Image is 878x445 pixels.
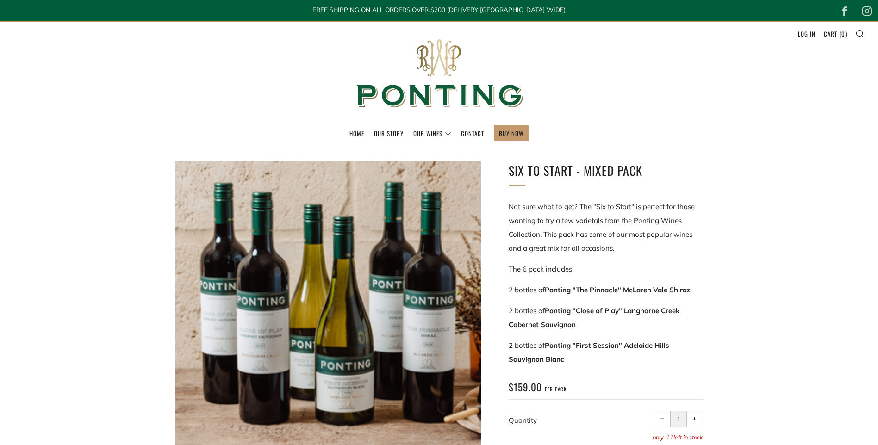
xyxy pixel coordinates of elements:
p: 2 bottles of [509,283,703,297]
a: Home [349,126,364,141]
span: − [660,417,664,421]
strong: Ponting "The Pinnacle" McLaren Vale Shiraz [545,285,691,294]
p: Not sure what to get? The "Six to Start" is perfect for those wanting to try a few varietals from... [509,200,703,255]
a: BUY NOW [499,126,523,141]
span: -11 [664,433,673,441]
img: Ponting Wines [347,22,532,125]
strong: Ponting "Close of Play" Langhorne Creek Cabernet Sauvignon [509,306,679,329]
p: 2 bottles of [509,304,703,332]
span: + [692,417,697,421]
input: quantity [670,411,687,427]
p: The 6 pack includes: [509,262,703,276]
p: 2 bottles of [509,339,703,366]
span: per pack [545,386,567,393]
a: Contact [461,126,484,141]
span: 0 [841,29,845,38]
a: Our Wines [413,126,451,141]
a: Cart (0) [824,26,847,41]
a: Log in [798,26,816,41]
a: Our Story [374,126,404,141]
h1: Six To Start - Mixed Pack [509,161,703,180]
strong: Ponting "First Session" Adelaide Hills Sauvignon Blanc [509,341,669,364]
label: Quantity [509,416,537,425]
span: $159.00 [509,380,542,394]
p: only left in stock [509,434,703,440]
